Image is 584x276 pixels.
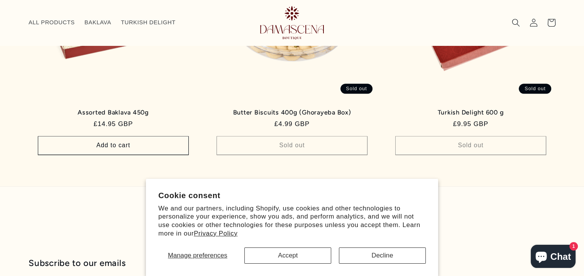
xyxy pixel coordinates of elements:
[158,247,237,264] button: Manage preferences
[260,6,324,40] img: Damascena Boutique
[168,252,227,259] span: Manage preferences
[24,14,80,31] a: ALL PRODUCTS
[121,19,176,27] span: TURKISH DELIGHT
[38,136,189,155] button: Add to cart
[80,14,116,31] a: BAKLAVA
[116,14,181,31] a: TURKISH DELIGHT
[215,109,369,116] a: Butter Biscuits 400g (Ghorayeba Box)
[394,109,547,116] a: Turkish Delight 600 g
[29,258,491,269] h2: Subscribe to our emails
[138,199,446,210] h2: Quick links
[395,136,546,155] button: Sold out
[37,109,190,116] a: Assorted Baklava 450g
[158,191,426,200] h2: Cookie consent
[217,136,367,155] button: Sold out
[339,247,426,264] button: Decline
[29,19,75,27] span: ALL PRODUCTS
[528,245,578,270] inbox-online-store-chat: Shopify online store chat
[158,204,426,238] p: We and our partners, including Shopify, use cookies and other technologies to personalize your ex...
[194,230,237,237] a: Privacy Policy
[244,247,331,264] button: Accept
[85,19,111,27] span: BAKLAVA
[507,14,525,32] summary: Search
[247,3,338,42] a: Damascena Boutique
